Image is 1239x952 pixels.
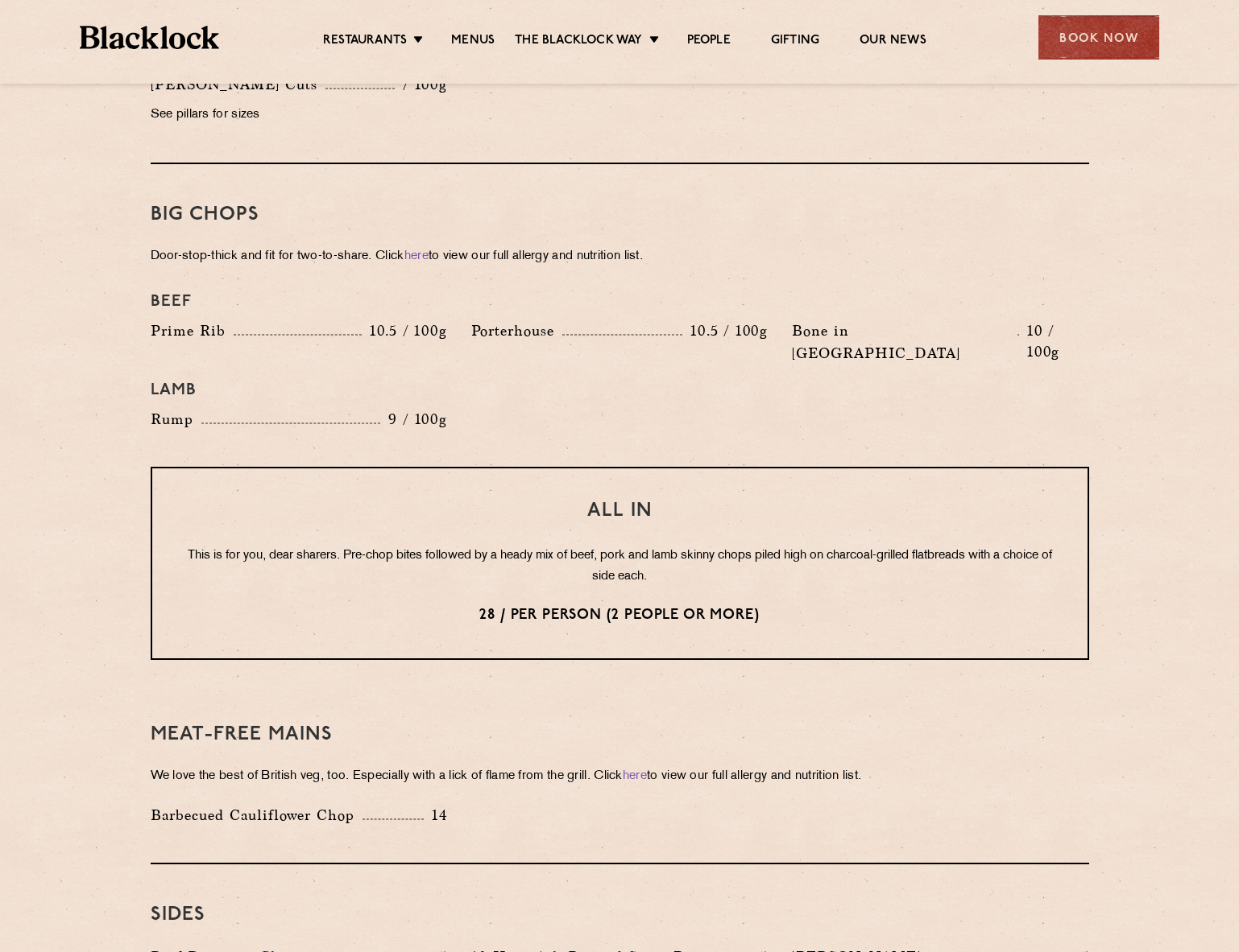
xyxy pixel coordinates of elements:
[151,245,1089,268] p: Door-stop-thick and fit for two-to-share. Click to view our full allergy and nutrition list.
[515,33,642,51] a: The Blacklock Way
[771,33,819,51] a: Gifting
[1038,15,1159,60] div: Book Now
[362,320,447,341] p: 10.5 / 100g
[184,501,1055,521] h3: All In
[404,250,429,262] a: here
[151,292,1089,311] h4: Beef
[151,204,1089,225] h3: Big Chops
[184,546,1055,587] p: This is for you, dear sharers. Pre-chop bites followed by a heady mix of beef, pork and lamb skin...
[151,804,363,826] p: Barbecued Cauliflower Chop
[451,33,495,51] a: Menus
[323,33,407,51] a: Restaurants
[151,905,1089,925] h3: Sides
[151,765,1089,788] p: We love the best of British veg, too. Especially with a lick of flame from the grill. Click to vi...
[151,73,325,96] p: [PERSON_NAME] Cuts
[687,33,731,51] a: People
[1019,320,1089,362] p: 10 / 100g
[80,26,219,49] img: BL_Textured_Logo-footer-cropped.svg
[471,319,562,342] p: Porterhouse
[395,74,447,95] p: / 100g
[151,319,234,342] p: Prime Rib
[860,33,926,51] a: Our News
[792,319,1017,365] p: Bone in [GEOGRAPHIC_DATA]
[682,320,768,341] p: 10.5 / 100g
[184,605,1055,626] p: 28 / per person (2 people or more)
[424,805,447,826] p: 14
[151,408,201,431] p: Rump
[151,104,447,126] p: See pillars for sizes
[623,770,647,782] a: here
[151,381,1089,400] h4: Lamb
[380,409,447,430] p: 9 / 100g
[151,724,1089,745] h3: Meat-Free mains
